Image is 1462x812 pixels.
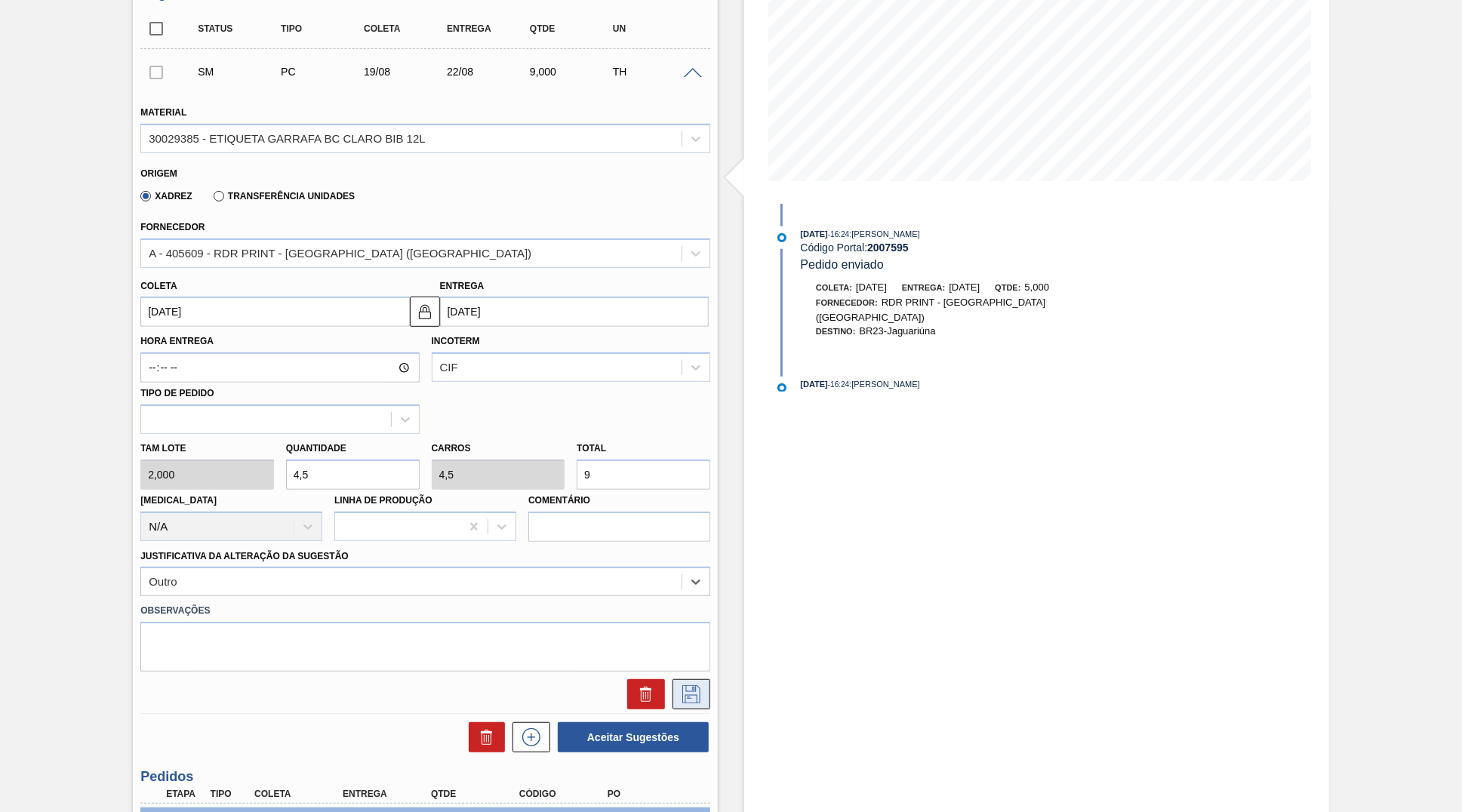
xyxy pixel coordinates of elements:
[149,132,426,145] div: 30029385 - ETIQUETA GARRAFA BC CLARO BIB 12L
[214,191,355,201] label: Transferência Unidades
[609,23,702,34] div: UN
[286,443,346,454] label: Quantidade
[505,722,550,752] div: Nova sugestão
[140,551,349,561] label: Justificativa da Alteração da Sugestão
[194,66,287,78] div: Sugestão Manual
[149,576,177,589] div: Outro
[140,297,409,327] input: dd/mm/yyyy
[334,495,432,506] label: Linha de Produção
[339,789,438,799] div: Entrega
[140,600,710,622] label: Observações
[162,789,208,799] div: Etapa
[140,107,186,118] label: Material
[816,283,852,292] span: Coleta:
[440,281,485,291] label: Entrega
[149,247,531,260] div: A - 405609 - RDR PRINT - [GEOGRAPHIC_DATA] ([GEOGRAPHIC_DATA])
[860,325,936,337] span: BR23-Jaguariúna
[432,443,471,454] label: Carros
[1025,281,1050,293] span: 5,000
[816,297,1045,323] span: RDR PRINT - [GEOGRAPHIC_DATA] ([GEOGRAPHIC_DATA])
[432,336,480,346] label: Incoterm
[443,66,536,78] div: 22/08/2025
[828,230,849,238] span: - 16:24
[360,66,453,78] div: 19/08/2025
[140,191,192,201] label: Xadrez
[410,297,440,327] button: locked
[140,281,177,291] label: Coleta
[461,722,505,752] div: Excluir Sugestões
[526,66,619,78] div: 9,000
[251,789,349,799] div: Coleta
[801,380,828,389] span: [DATE]
[140,388,214,398] label: Tipo de pedido
[416,303,434,321] img: locked
[801,241,1159,254] div: Código Portal:
[849,229,920,238] span: : [PERSON_NAME]
[427,789,526,799] div: Qtde
[194,23,287,34] div: Status
[140,438,274,460] label: Tam lote
[816,327,856,336] span: Destino:
[277,23,370,34] div: Tipo
[140,168,177,179] label: Origem
[949,281,980,293] span: [DATE]
[849,380,920,389] span: : [PERSON_NAME]
[856,281,887,293] span: [DATE]
[801,229,828,238] span: [DATE]
[665,679,710,709] div: Salvar Sugestão
[801,258,884,271] span: Pedido enviado
[207,789,253,799] div: Tipo
[620,679,665,709] div: Excluir Sugestão
[528,490,710,512] label: Comentário
[777,383,786,392] img: atual
[440,297,709,327] input: dd/mm/yyyy
[440,361,458,374] div: CIF
[443,23,536,34] div: Entrega
[140,331,419,352] label: Hora Entrega
[777,233,786,242] img: atual
[902,283,945,292] span: Entrega:
[277,66,370,78] div: Pedido de Compra
[140,495,217,506] label: [MEDICAL_DATA]
[577,443,606,454] label: Total
[609,66,702,78] div: TH
[604,789,703,799] div: PO
[140,769,710,785] h3: Pedidos
[828,380,849,389] span: - 16:24
[140,222,205,232] label: Fornecedor
[360,23,453,34] div: Coleta
[867,241,909,254] strong: 2007595
[558,722,709,752] button: Aceitar Sugestões
[995,283,1020,292] span: Qtde:
[516,789,614,799] div: Código
[816,298,878,307] span: Fornecedor:
[550,721,710,754] div: Aceitar Sugestões
[526,23,619,34] div: Qtde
